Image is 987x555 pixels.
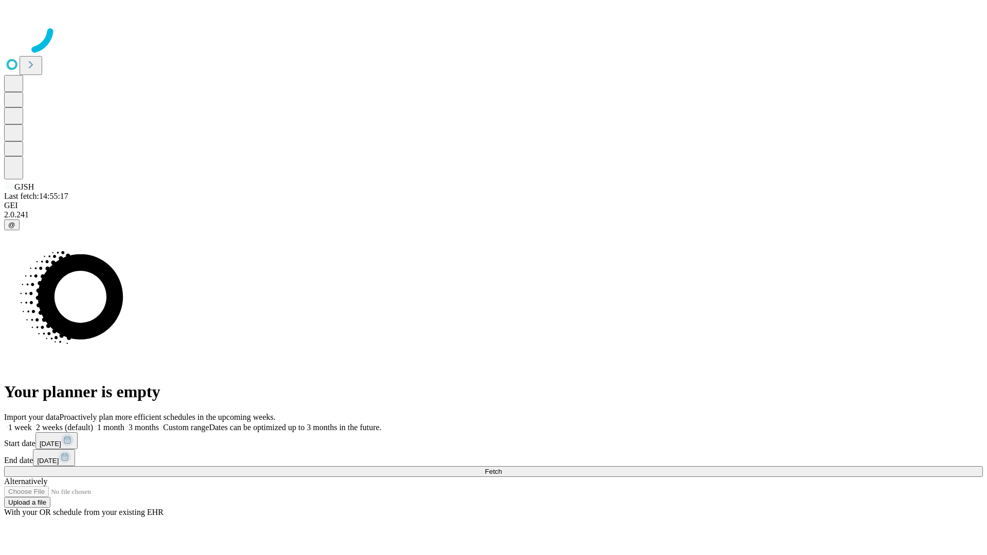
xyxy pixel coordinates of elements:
[4,477,47,486] span: Alternatively
[163,423,209,432] span: Custom range
[8,423,32,432] span: 1 week
[4,382,983,401] h1: Your planner is empty
[4,219,20,230] button: @
[4,201,983,210] div: GEI
[4,497,50,508] button: Upload a file
[4,192,68,200] span: Last fetch: 14:55:17
[209,423,381,432] span: Dates can be optimized up to 3 months in the future.
[485,468,502,475] span: Fetch
[33,449,75,466] button: [DATE]
[60,413,276,421] span: Proactively plan more efficient schedules in the upcoming weeks.
[4,210,983,219] div: 2.0.241
[97,423,124,432] span: 1 month
[4,449,983,466] div: End date
[129,423,159,432] span: 3 months
[40,440,61,448] span: [DATE]
[4,508,163,516] span: With your OR schedule from your existing EHR
[35,432,78,449] button: [DATE]
[4,413,60,421] span: Import your data
[36,423,93,432] span: 2 weeks (default)
[4,466,983,477] button: Fetch
[8,221,15,229] span: @
[37,457,59,465] span: [DATE]
[4,432,983,449] div: Start date
[14,182,34,191] span: GJSH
